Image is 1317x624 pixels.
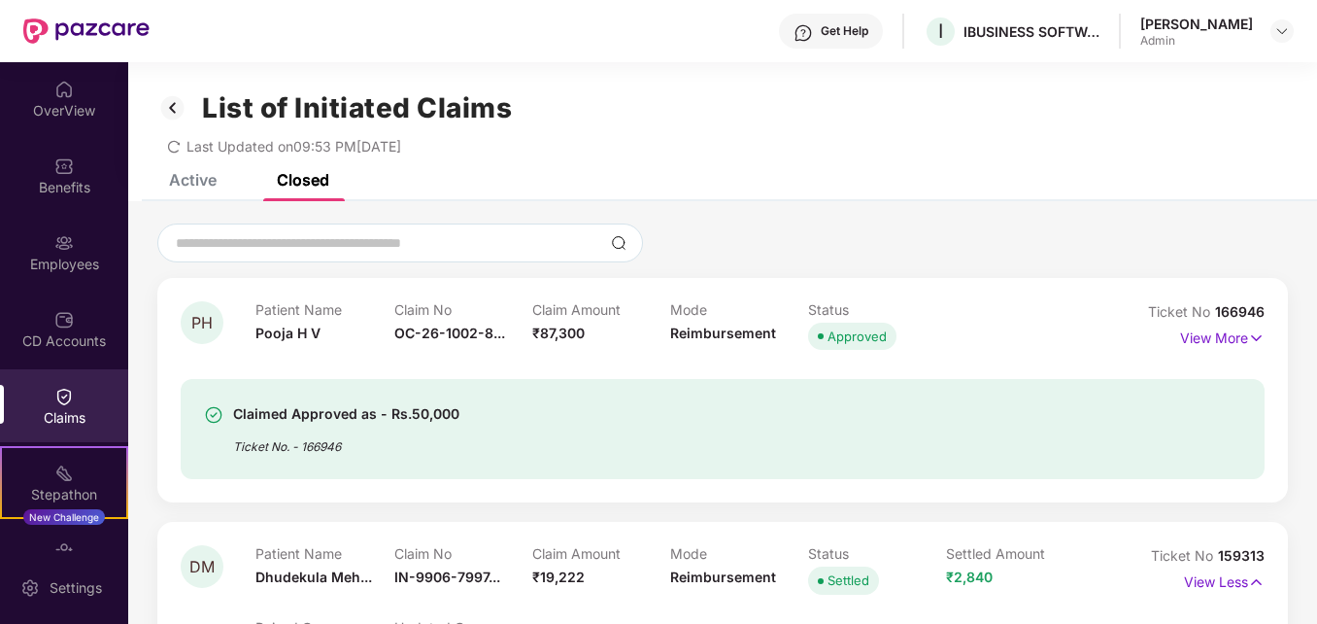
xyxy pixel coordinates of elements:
[963,22,1099,41] div: IBUSINESS SOFTWARE PRIVATE LIMITED
[255,569,372,585] span: Dhudekula Meh...
[255,325,321,341] span: Pooja H V
[54,156,74,176] img: svg+xml;base64,PHN2ZyBpZD0iQmVuZWZpdHMiIHhtbG5zPSJodHRwOi8vd3d3LnczLm9yZy8yMDAwL3N2ZyIgd2lkdGg9Ij...
[670,569,776,585] span: Reimbursement
[1151,547,1218,564] span: Ticket No
[1248,572,1265,593] img: svg+xml;base64,PHN2ZyB4bWxucz0iaHR0cDovL3d3dy53My5vcmcvMjAwMC9zdmciIHdpZHRoPSIxNyIgaGVpZ2h0PSIxNy...
[54,464,74,483] img: svg+xml;base64,PHN2ZyB4bWxucz0iaHR0cDovL3d3dy53My5vcmcvMjAwMC9zdmciIHdpZHRoPSIyMSIgaGVpZ2h0PSIyMC...
[44,578,108,598] div: Settings
[946,569,993,585] span: ₹2,840
[532,301,670,318] p: Claim Amount
[1274,23,1290,39] img: svg+xml;base64,PHN2ZyBpZD0iRHJvcGRvd24tMzJ4MzIiIHhtbG5zPSJodHRwOi8vd3d3LnczLm9yZy8yMDAwL3N2ZyIgd2...
[167,138,181,155] span: redo
[202,91,512,124] h1: List of Initiated Claims
[946,545,1084,562] p: Settled Amount
[827,327,887,346] div: Approved
[1215,303,1265,320] span: 166946
[827,571,869,590] div: Settled
[189,559,215,575] span: DM
[54,540,74,560] img: svg+xml;base64,PHN2ZyBpZD0iRW5kb3JzZW1lbnRzIiB4bWxucz0iaHR0cDovL3d3dy53My5vcmcvMjAwMC9zdmciIHdpZH...
[394,325,505,341] span: OC-26-1002-8...
[670,325,776,341] span: Reimbursement
[204,405,223,425] img: svg+xml;base64,PHN2ZyBpZD0iU3VjY2Vzcy0zMngzMiIgeG1sbnM9Imh0dHA6Ly93d3cudzMub3JnLzIwMDAvc3ZnIiB3aW...
[23,509,105,525] div: New Challenge
[794,23,813,43] img: svg+xml;base64,PHN2ZyBpZD0iSGVscC0zMngzMiIgeG1sbnM9Imh0dHA6Ly93d3cudzMub3JnLzIwMDAvc3ZnIiB3aWR0aD...
[1140,15,1253,33] div: [PERSON_NAME]
[255,545,393,562] p: Patient Name
[532,545,670,562] p: Claim Amount
[169,170,217,190] div: Active
[233,426,459,456] div: Ticket No. - 166946
[394,569,500,585] span: IN-9906-7997...
[233,402,459,426] div: Claimed Approved as - Rs.50,000
[54,233,74,253] img: svg+xml;base64,PHN2ZyBpZD0iRW1wbG95ZWVzIiB4bWxucz0iaHR0cDovL3d3dy53My5vcmcvMjAwMC9zdmciIHdpZHRoPS...
[277,170,329,190] div: Closed
[1180,323,1265,349] p: View More
[394,301,532,318] p: Claim No
[532,569,585,585] span: ₹19,222
[808,545,946,562] p: Status
[186,138,401,155] span: Last Updated on 09:53 PM[DATE]
[23,18,150,44] img: New Pazcare Logo
[394,545,532,562] p: Claim No
[1218,547,1265,564] span: 159313
[670,545,808,562] p: Mode
[20,578,40,598] img: svg+xml;base64,PHN2ZyBpZD0iU2V0dGluZy0yMHgyMCIgeG1sbnM9Imh0dHA6Ly93d3cudzMub3JnLzIwMDAvc3ZnIiB3aW...
[808,301,946,318] p: Status
[1184,567,1265,593] p: View Less
[670,301,808,318] p: Mode
[938,19,943,43] span: I
[54,387,74,406] img: svg+xml;base64,PHN2ZyBpZD0iQ2xhaW0iIHhtbG5zPSJodHRwOi8vd3d3LnczLm9yZy8yMDAwL3N2ZyIgd2lkdGg9IjIwIi...
[54,310,74,329] img: svg+xml;base64,PHN2ZyBpZD0iQ0RfQWNjb3VudHMiIGRhdGEtbmFtZT0iQ0QgQWNjb3VudHMiIHhtbG5zPSJodHRwOi8vd3...
[1248,328,1265,349] img: svg+xml;base64,PHN2ZyB4bWxucz0iaHR0cDovL3d3dy53My5vcmcvMjAwMC9zdmciIHdpZHRoPSIxNyIgaGVpZ2h0PSIxNy...
[1148,303,1215,320] span: Ticket No
[611,235,626,251] img: svg+xml;base64,PHN2ZyBpZD0iU2VhcmNoLTMyeDMyIiB4bWxucz0iaHR0cDovL3d3dy53My5vcmcvMjAwMC9zdmciIHdpZH...
[821,23,868,39] div: Get Help
[2,485,126,504] div: Stepathon
[191,315,213,331] span: PH
[1140,33,1253,49] div: Admin
[532,325,585,341] span: ₹87,300
[157,91,188,124] img: svg+xml;base64,PHN2ZyB3aWR0aD0iMzIiIGhlaWdodD0iMzIiIHZpZXdCb3g9IjAgMCAzMiAzMiIgZmlsbD0ibm9uZSIgeG...
[255,301,393,318] p: Patient Name
[54,80,74,99] img: svg+xml;base64,PHN2ZyBpZD0iSG9tZSIgeG1sbnM9Imh0dHA6Ly93d3cudzMub3JnLzIwMDAvc3ZnIiB3aWR0aD0iMjAiIG...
